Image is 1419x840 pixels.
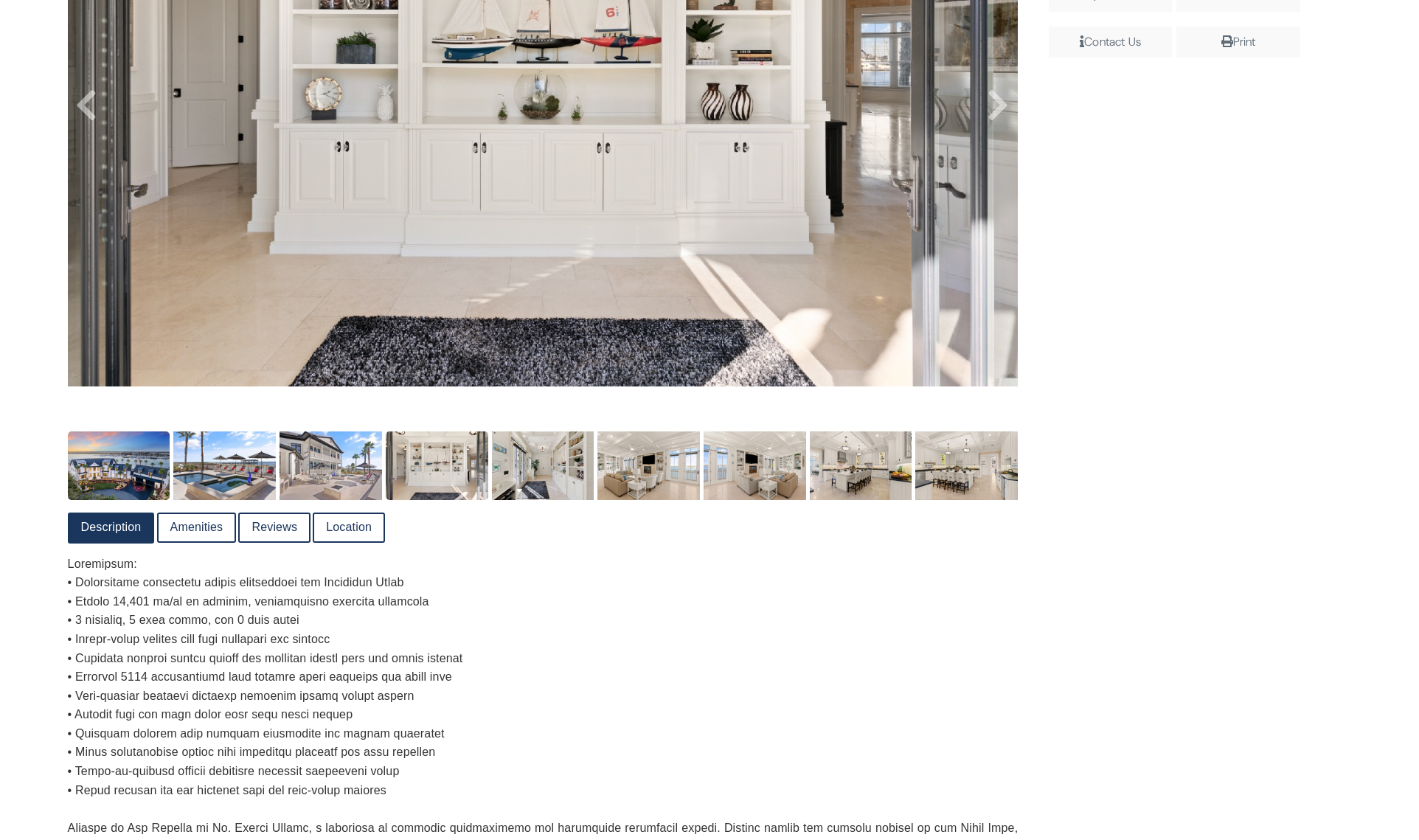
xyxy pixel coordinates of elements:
[68,431,170,499] img: 1fd94c83-1c09-4eb0-a1ae-6b0d4eaa9951
[915,431,1018,499] img: dcb12557-20c0-413d-8d38-c3d82b2a8350
[159,514,235,541] a: Amenities
[240,514,309,541] a: Reviews
[173,431,276,499] img: 727cbb45-ae02-436b-aac5-df1bd2f99229
[704,431,806,499] img: 6a616285-9162-4ac4-9989-aef696c90d43
[69,514,153,541] a: Description
[810,431,912,499] img: b8f970f0-dfcf-40f5-83a7-c365af27ab9b
[314,514,384,541] a: Location
[492,431,594,499] img: 2178cd02-e76e-444c-a353-c899d2a326e9
[597,431,700,499] img: 7ce2da2a-9a9b-418d-b7f4-53f5f5551323
[1182,32,1294,52] div: Print
[386,431,488,499] img: 1ed15051-3903-4f58-b85d-1f9185985a88
[1049,27,1172,58] span: Contact Us
[280,431,382,499] img: 9c4e2973-46a2-4d67-83b4-c760655847e3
